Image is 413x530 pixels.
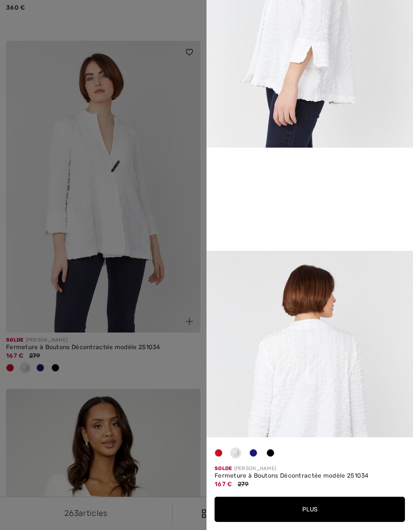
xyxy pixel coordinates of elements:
[263,445,278,465] div: Black
[246,445,261,465] div: Midnight Blue
[215,466,232,472] span: Solde
[206,148,413,251] video: Your browser does not support the video tag.
[215,465,405,473] div: [PERSON_NAME]
[215,473,405,480] div: Fermeture à Boutons Décontractée modèle 251034
[238,481,249,488] span: 279
[228,445,243,465] div: Vanilla 30
[215,481,232,488] span: 167 €
[215,497,405,522] button: Plus
[211,445,226,465] div: Radiant red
